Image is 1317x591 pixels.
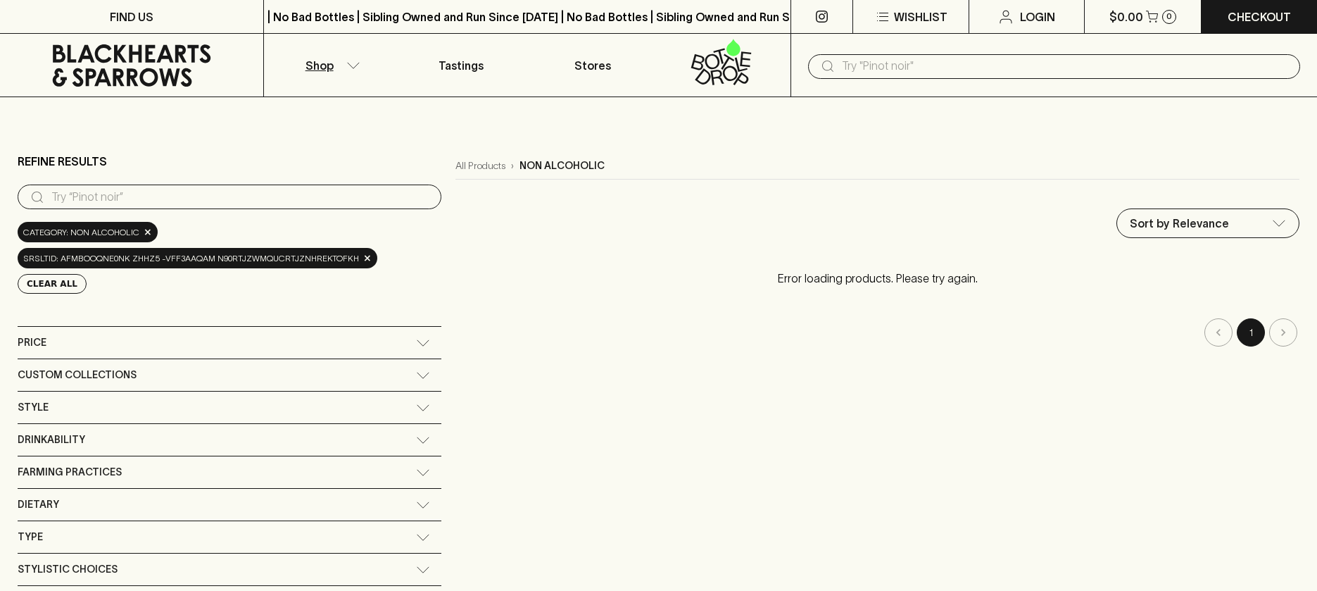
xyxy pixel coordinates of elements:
div: Custom Collections [18,359,441,391]
button: Shop [264,34,396,97]
a: Stores [527,34,659,97]
span: Type [18,528,43,546]
p: $0.00 [1109,8,1143,25]
input: Try “Pinot noir” [51,186,430,209]
a: All Products [455,158,505,173]
span: Custom Collections [18,366,137,384]
button: Clear All [18,274,87,294]
span: Style [18,399,49,416]
div: Drinkability [18,424,441,456]
p: Tastings [439,57,484,74]
p: Checkout [1228,8,1291,25]
p: non alcoholic [519,158,605,173]
span: Price [18,334,46,352]
p: Stores [574,57,611,74]
div: Style [18,392,441,423]
span: Dietary [18,496,59,514]
span: Drinkability [18,431,85,449]
p: Wishlist [894,8,947,25]
div: Type [18,521,441,553]
p: 0 [1166,13,1172,20]
div: Dietary [18,489,441,521]
p: Error loading products. Please try again. [455,256,1299,301]
p: › [511,158,514,173]
a: Tastings [396,34,527,97]
button: page 1 [1237,318,1265,347]
span: Farming Practices [18,464,122,481]
div: Farming Practices [18,456,441,488]
span: × [144,225,152,239]
p: Login [1020,8,1055,25]
p: Refine Results [18,153,107,170]
span: Stylistic Choices [18,561,118,578]
p: FIND US [110,8,153,25]
span: × [363,251,372,266]
span: srsltid: AfmBOoqNe0NK Zhhz5 -Vff3AAqAm n90rTjzWmquCrtJznHrEkTofkH [23,251,359,266]
div: Sort by Relevance [1117,209,1299,237]
span: Category: non alcoholic [23,225,139,239]
div: Stylistic Choices [18,554,441,585]
p: Sort by Relevance [1130,215,1229,232]
nav: pagination navigation [455,318,1299,347]
input: Try "Pinot noir" [842,55,1289,77]
p: Shop [305,57,334,74]
div: Price [18,327,441,359]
